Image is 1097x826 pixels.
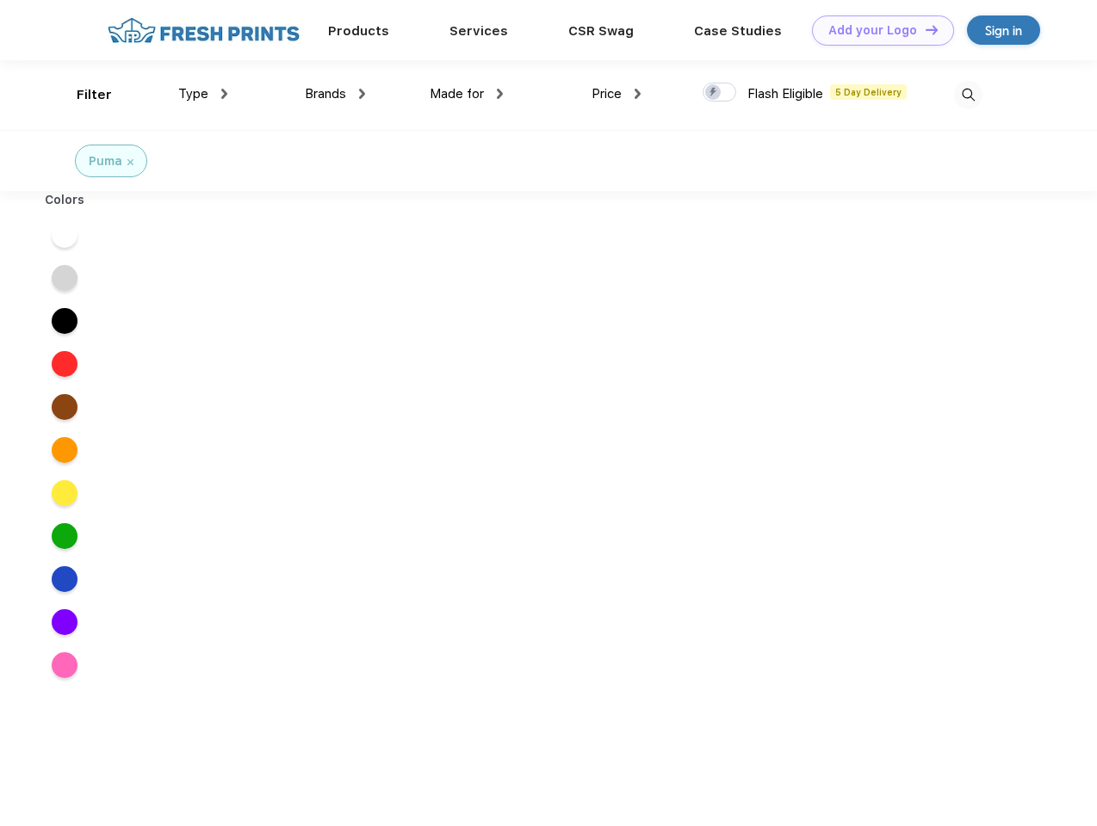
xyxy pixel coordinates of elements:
[32,191,98,209] div: Colors
[127,159,133,165] img: filter_cancel.svg
[449,23,508,39] a: Services
[926,25,938,34] img: DT
[328,23,389,39] a: Products
[828,23,917,38] div: Add your Logo
[77,85,112,105] div: Filter
[635,89,641,99] img: dropdown.png
[359,89,365,99] img: dropdown.png
[497,89,503,99] img: dropdown.png
[178,86,208,102] span: Type
[305,86,346,102] span: Brands
[592,86,622,102] span: Price
[89,152,122,170] div: Puma
[830,84,907,100] span: 5 Day Delivery
[985,21,1022,40] div: Sign in
[221,89,227,99] img: dropdown.png
[102,15,305,46] img: fo%20logo%202.webp
[747,86,823,102] span: Flash Eligible
[568,23,634,39] a: CSR Swag
[954,81,982,109] img: desktop_search.svg
[967,15,1040,45] a: Sign in
[430,86,484,102] span: Made for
